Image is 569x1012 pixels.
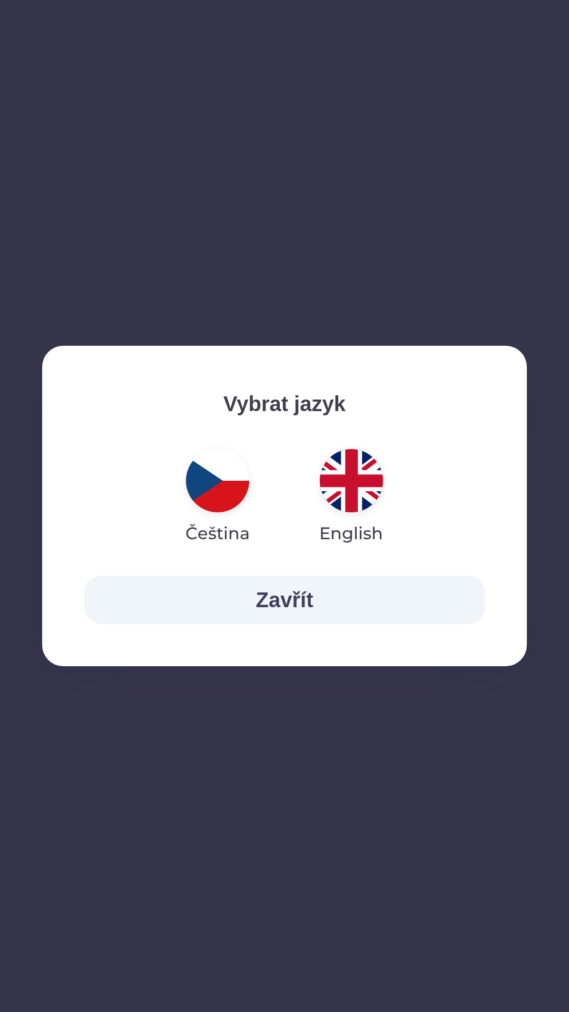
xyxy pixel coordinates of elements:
[84,576,485,624] button: Zavřít
[320,449,383,512] img: en flag
[294,441,408,554] button: English
[84,388,485,420] p: Vybrat jazyk
[319,521,383,546] p: English
[186,449,249,512] img: cs flag
[160,441,275,554] button: Čeština
[185,521,250,546] p: Čeština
